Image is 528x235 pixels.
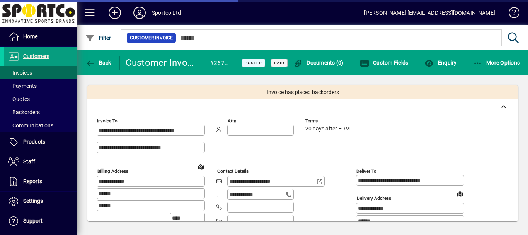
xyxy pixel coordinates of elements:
span: Custom Fields [360,60,409,66]
mat-label: Attn [228,118,236,124]
span: Products [23,139,45,145]
a: Settings [4,192,77,211]
span: Backorders [8,109,40,115]
a: Support [4,211,77,231]
span: Documents (0) [293,60,344,66]
span: Quotes [8,96,30,102]
a: View on map [194,160,207,173]
button: Filter [83,31,113,45]
a: Backorders [4,106,77,119]
a: Payments [4,79,77,93]
span: Terms [305,118,352,124]
button: Enquiry [422,56,458,70]
span: Invoice has placed backorders [267,88,339,96]
a: Products [4,132,77,152]
a: Staff [4,152,77,172]
button: Profile [127,6,152,20]
span: 20 days after EOM [305,126,350,132]
a: Quotes [4,93,77,106]
a: Home [4,27,77,46]
span: More Options [473,60,520,66]
a: Communications [4,119,77,132]
span: Customer Invoice [130,34,173,42]
span: Support [23,218,43,224]
span: Communications [8,122,53,129]
a: Invoices [4,66,77,79]
mat-label: Deliver To [356,168,376,174]
button: Custom Fields [358,56,410,70]
a: View on map [454,187,466,200]
span: Customers [23,53,49,59]
span: Enquiry [424,60,456,66]
span: Settings [23,198,43,204]
button: Add [102,6,127,20]
button: Back [83,56,113,70]
mat-label: Invoice To [97,118,118,124]
button: More Options [471,56,522,70]
a: Reports [4,172,77,191]
span: Invoices [8,70,32,76]
span: Back [85,60,111,66]
span: Paid [274,60,284,65]
span: Posted [245,60,262,65]
app-page-header-button: Back [77,56,120,70]
span: Filter [85,35,111,41]
button: Documents (0) [291,56,346,70]
span: Reports [23,178,42,184]
div: Customer Invoice [126,57,194,69]
span: Payments [8,83,37,89]
div: [PERSON_NAME] [EMAIL_ADDRESS][DOMAIN_NAME] [364,7,495,19]
span: Home [23,33,37,39]
div: #267623 [210,57,232,69]
div: Sportco Ltd [152,7,181,19]
span: Staff [23,158,35,165]
a: Knowledge Base [503,2,518,27]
